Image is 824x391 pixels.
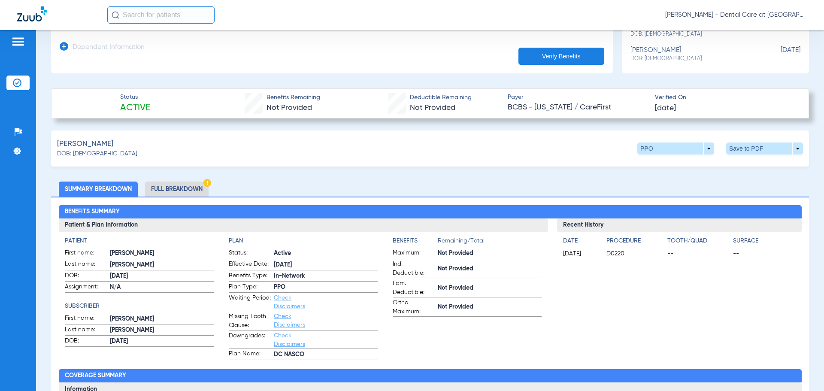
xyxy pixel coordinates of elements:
span: -- [733,249,796,258]
h4: Surface [733,236,796,246]
img: Hazard [203,179,211,187]
span: DOB: [DEMOGRAPHIC_DATA] [630,30,757,38]
span: DOB: [DEMOGRAPHIC_DATA] [630,55,757,63]
input: Search for patients [107,6,215,24]
span: Not Provided [410,104,455,112]
span: DOB: [DEMOGRAPHIC_DATA] [57,149,137,158]
span: BCBS - [US_STATE] / CareFirst [508,102,648,113]
span: [DATE] [563,249,599,258]
span: [PERSON_NAME] [110,326,214,335]
span: Not Provided [267,104,312,112]
span: D0220 [606,249,665,258]
img: Zuub Logo [17,6,47,21]
span: Not Provided [438,264,542,273]
span: Deductible Remaining [410,93,472,102]
span: Assignment: [65,282,107,293]
span: Not Provided [438,284,542,293]
app-breakdown-title: Procedure [606,236,665,249]
a: Check Disclaimers [274,333,305,347]
li: Full Breakdown [145,182,209,197]
span: Plan Name: [229,349,271,360]
h4: Subscriber [65,302,214,311]
app-breakdown-title: Date [563,236,599,249]
span: DOB: [65,336,107,347]
app-breakdown-title: Benefits [393,236,438,249]
span: PPO [274,283,378,292]
h3: Patient & Plan Information [59,218,548,232]
h3: Recent History [557,218,802,232]
span: Payer [508,93,648,102]
span: First name: [65,314,107,324]
span: DC NASCO [274,350,378,359]
a: Check Disclaimers [274,313,305,328]
span: [PERSON_NAME] [57,139,113,149]
span: First name: [65,249,107,259]
span: Fam. Deductible: [393,279,435,297]
app-breakdown-title: Surface [733,236,796,249]
span: Maximum: [393,249,435,259]
span: [PERSON_NAME] [110,249,214,258]
span: Active [120,102,150,114]
span: Not Provided [438,249,542,258]
span: Remaining/Total [438,236,542,249]
span: [DATE] [757,46,800,62]
h3: Dependent Information [73,43,145,52]
span: Plan Type: [229,282,271,293]
button: Save to PDF [726,142,803,155]
span: N/A [110,283,214,292]
span: [DATE] [110,337,214,346]
img: hamburger-icon [11,36,25,47]
span: Benefits Type: [229,271,271,282]
span: [DATE] [110,272,214,281]
span: -- [667,249,730,258]
span: Last name: [65,325,107,336]
span: Downgrades: [229,331,271,349]
span: DOB: [65,271,107,282]
span: Status: [229,249,271,259]
span: In-Network [274,272,378,281]
h2: Benefits Summary [59,205,802,219]
span: Ortho Maximum: [393,298,435,316]
button: Verify Benefits [518,48,604,65]
span: Waiting Period: [229,294,271,311]
span: Status [120,93,150,102]
h4: Procedure [606,236,665,246]
h4: Patient [65,236,214,246]
app-breakdown-title: Tooth/Quad [667,236,730,249]
span: Last name: [65,260,107,270]
h4: Benefits [393,236,438,246]
span: Not Provided [438,303,542,312]
span: Verified On [655,93,795,102]
img: Search Icon [112,11,119,19]
div: [PERSON_NAME] [630,46,757,62]
h4: Date [563,236,599,246]
span: Missing Tooth Clause: [229,312,271,330]
span: [PERSON_NAME] [110,261,214,270]
span: [PERSON_NAME] [110,315,214,324]
span: [DATE] [655,103,676,114]
span: Effective Date: [229,260,271,270]
li: Summary Breakdown [59,182,138,197]
span: Active [274,249,378,258]
h4: Plan [229,236,378,246]
span: [DATE] [274,261,378,270]
span: Benefits Remaining [267,93,320,102]
button: PPO [637,142,714,155]
h4: Tooth/Quad [667,236,730,246]
h2: Coverage Summary [59,369,802,383]
span: Ind. Deductible: [393,260,435,278]
span: [PERSON_NAME] - Dental Care at [GEOGRAPHIC_DATA] [665,11,807,19]
a: Check Disclaimers [274,295,305,309]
